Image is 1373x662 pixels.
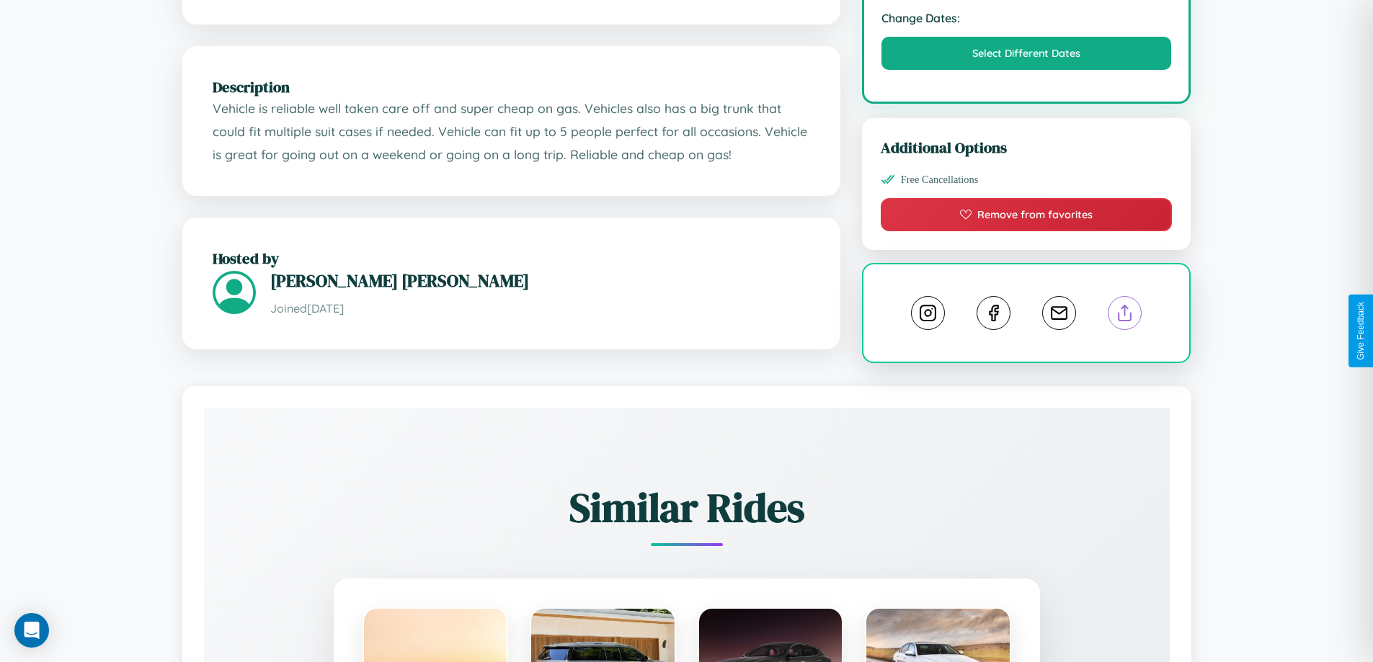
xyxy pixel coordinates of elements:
h2: Hosted by [213,248,810,269]
p: Joined [DATE] [270,298,810,319]
span: Free Cancellations [901,174,979,186]
h2: Description [213,76,810,97]
p: Vehicle is reliable well taken care off and super cheap on gas. Vehicles also has a big trunk tha... [213,97,810,166]
button: Remove from favorites [881,198,1173,231]
div: Open Intercom Messenger [14,613,49,648]
h2: Similar Rides [254,480,1119,535]
div: Give Feedback [1356,302,1366,360]
h3: [PERSON_NAME] [PERSON_NAME] [270,269,810,292]
button: Select Different Dates [881,37,1172,70]
strong: Change Dates: [881,11,1172,25]
h3: Additional Options [881,137,1173,158]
